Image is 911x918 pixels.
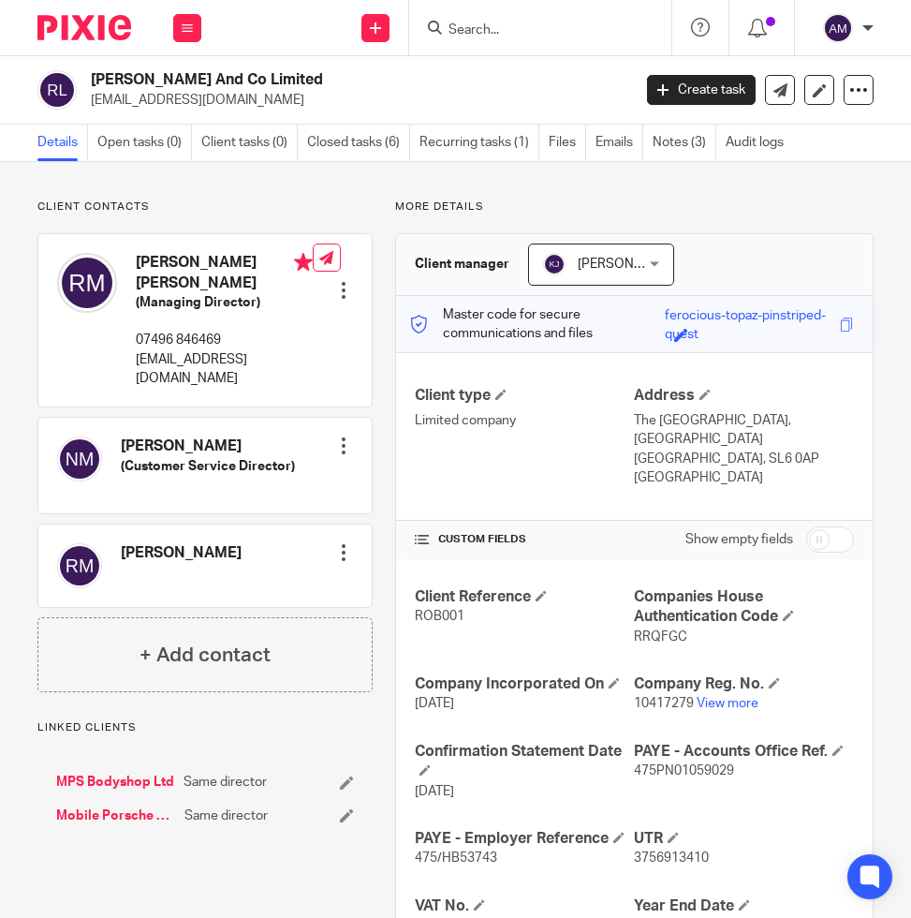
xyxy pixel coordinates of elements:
img: svg%3E [823,13,853,43]
a: Emails [595,125,643,161]
h4: Year End Date [634,896,854,916]
span: ROB001 [415,610,464,623]
h4: CUSTOM FIELDS [415,532,635,547]
span: Same director [184,773,267,792]
img: svg%3E [37,70,77,110]
span: [DATE] [415,697,454,710]
p: Limited company [415,411,635,430]
h3: Client manager [415,255,509,274]
span: 475/HB53743 [415,851,497,865]
h4: UTR [634,829,854,849]
img: svg%3E [57,543,102,588]
h4: Confirmation Statement Date [415,742,635,782]
p: Client contacts [37,200,373,215]
span: [PERSON_NAME] [578,258,681,271]
span: [DATE] [415,785,454,798]
h4: Companies House Authentication Code [634,587,854,628]
h4: Client type [415,386,635,406]
h5: (Customer Service Director) [121,457,295,476]
img: svg%3E [57,253,117,313]
h5: (Managing Director) [136,293,313,312]
a: MPS Bodyshop Ltd [56,773,174,792]
a: Closed tasks (6) [307,125,410,161]
p: The [GEOGRAPHIC_DATA], [GEOGRAPHIC_DATA] [634,411,854,450]
h4: VAT No. [415,896,635,916]
h4: PAYE - Employer Reference [415,829,635,849]
span: 3756913410 [634,851,709,865]
p: Master code for secure communications and files [410,305,665,344]
h4: Address [634,386,854,406]
h4: PAYE - Accounts Office Ref. [634,742,854,762]
span: 475PN01059029 [634,764,734,777]
a: Mobile Porsche Specialist Ltd [56,807,175,825]
a: Create task [647,75,756,105]
a: Client tasks (0) [201,125,298,161]
p: [EMAIL_ADDRESS][DOMAIN_NAME] [136,350,313,389]
h4: [PERSON_NAME] [121,543,242,563]
p: [GEOGRAPHIC_DATA], SL6 0AP [634,450,854,468]
a: Details [37,125,88,161]
p: Linked clients [37,720,373,735]
span: RRQFGC [634,630,687,644]
p: [GEOGRAPHIC_DATA] [634,468,854,487]
a: View more [697,697,758,710]
i: Primary [294,253,313,272]
label: Show empty fields [685,530,793,549]
h2: [PERSON_NAME] And Co Limited [91,70,513,90]
span: 10417279 [634,697,694,710]
img: svg%3E [57,437,102,481]
input: Search [447,22,615,39]
h4: Company Incorporated On [415,674,635,694]
div: ferocious-topaz-pinstriped-quest [665,306,835,328]
h4: [PERSON_NAME] [121,437,295,456]
img: Pixie [37,15,131,40]
h4: Company Reg. No. [634,674,854,694]
p: More details [395,200,874,215]
span: Same director [184,807,268,825]
img: svg%3E [543,253,566,275]
a: Files [549,125,586,161]
a: Recurring tasks (1) [419,125,539,161]
h4: Client Reference [415,587,635,607]
h4: + Add contact [140,641,271,670]
a: Notes (3) [653,125,716,161]
p: [EMAIL_ADDRESS][DOMAIN_NAME] [91,91,619,110]
h4: [PERSON_NAME] [PERSON_NAME] [136,253,313,293]
a: Open tasks (0) [97,125,192,161]
a: Audit logs [726,125,793,161]
p: 07496 846469 [136,331,313,349]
